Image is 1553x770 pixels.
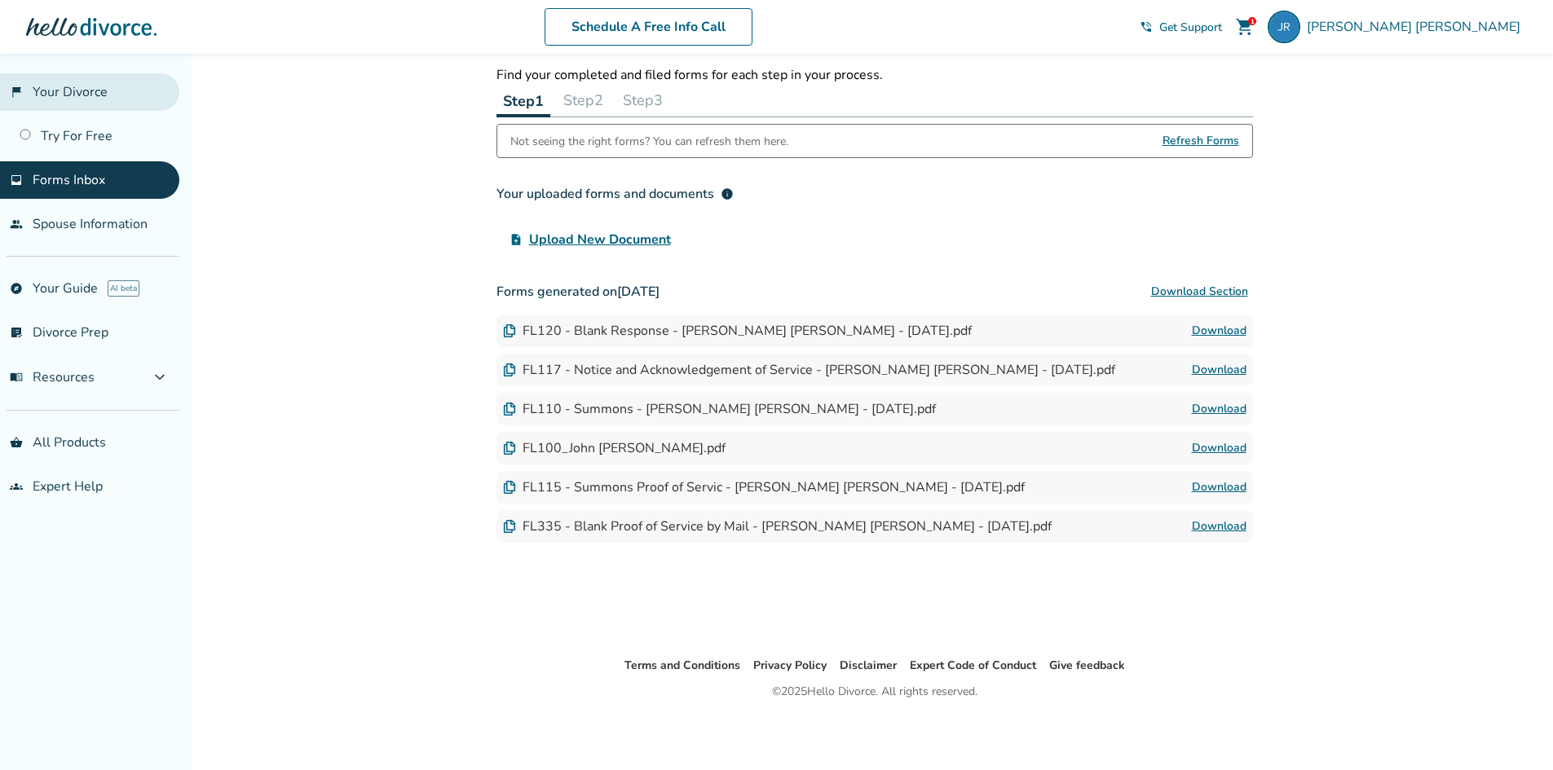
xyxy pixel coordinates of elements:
[772,682,977,702] div: © 2025 Hello Divorce. All rights reserved.
[108,280,139,297] span: AI beta
[10,218,23,231] span: people
[1192,321,1246,341] a: Download
[10,174,23,187] span: inbox
[503,403,516,416] img: Document
[1146,275,1253,308] button: Download Section
[1192,517,1246,536] a: Download
[10,368,95,386] span: Resources
[624,658,740,673] a: Terms and Conditions
[10,326,23,339] span: list_alt_check
[910,658,1036,673] a: Expert Code of Conduct
[503,322,972,340] div: FL120 - Blank Response - [PERSON_NAME] [PERSON_NAME] - [DATE].pdf
[503,517,1052,535] div: FL335 - Blank Proof of Service by Mail - [PERSON_NAME] [PERSON_NAME] - [DATE].pdf
[1248,17,1256,25] div: 1
[753,658,827,673] a: Privacy Policy
[1192,399,1246,419] a: Download
[503,478,1025,496] div: FL115 - Summons Proof of Servic - [PERSON_NAME] [PERSON_NAME] - [DATE].pdf
[1192,477,1246,497] a: Download
[10,436,23,449] span: shopping_basket
[33,171,105,189] span: Forms Inbox
[10,480,23,493] span: groups
[10,282,23,295] span: explore
[1140,20,1222,35] a: phone_in_talkGet Support
[1140,20,1153,33] span: phone_in_talk
[1307,18,1527,36] span: [PERSON_NAME] [PERSON_NAME]
[503,442,516,455] img: Document
[1268,11,1300,43] img: johnt.ramirez.o@gmail.com
[496,66,1253,84] p: Find your completed and filed forms for each step in your process.
[503,400,936,418] div: FL110 - Summons - [PERSON_NAME] [PERSON_NAME] - [DATE].pdf
[1049,656,1125,675] li: Give feedback
[529,230,671,249] span: Upload New Document
[1192,438,1246,458] a: Download
[721,187,734,200] span: info
[503,520,516,533] img: Document
[840,656,897,675] li: Disclaimer
[545,8,752,46] a: Schedule A Free Info Call
[503,361,1115,379] div: FL117 - Notice and Acknowledgement of Service - [PERSON_NAME] [PERSON_NAME] - [DATE].pdf
[496,275,1253,308] h3: Forms generated on [DATE]
[503,481,516,494] img: Document
[10,371,23,384] span: menu_book
[510,125,788,157] div: Not seeing the right forms? You can refresh them here.
[496,184,734,204] div: Your uploaded forms and documents
[1163,125,1239,157] span: Refresh Forms
[503,363,516,376] img: Document
[510,233,523,246] span: upload_file
[557,84,610,117] button: Step2
[150,367,170,387] span: expand_more
[496,84,550,117] button: Step1
[1192,360,1246,380] a: Download
[1471,692,1553,770] iframe: Chat Widget
[10,86,23,99] span: flag_2
[1159,20,1222,35] span: Get Support
[503,439,726,457] div: FL100_John [PERSON_NAME].pdf
[616,84,669,117] button: Step3
[1235,17,1255,37] span: shopping_cart
[503,324,516,337] img: Document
